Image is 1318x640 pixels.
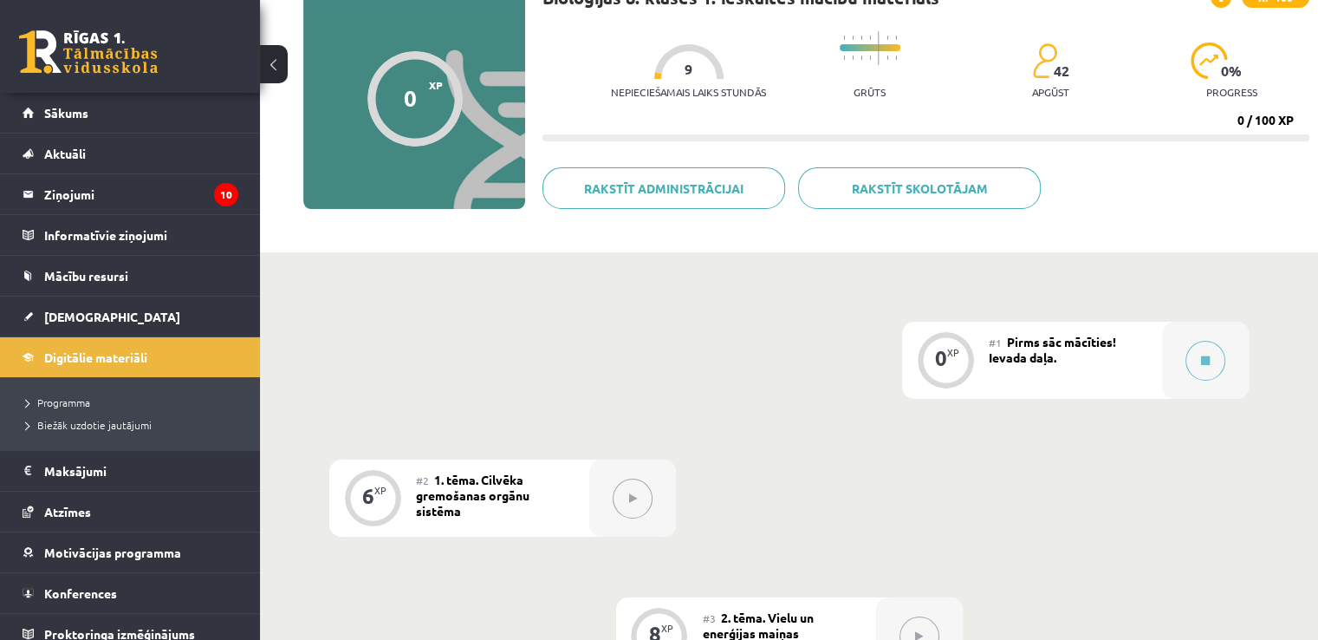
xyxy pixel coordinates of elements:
span: 42 [1054,63,1069,79]
img: icon-short-line-57e1e144782c952c97e751825c79c345078a6d821885a25fce030b3d8c18986b.svg [852,56,854,60]
img: icon-short-line-57e1e144782c952c97e751825c79c345078a6d821885a25fce030b3d8c18986b.svg [860,56,862,60]
a: Biežāk uzdotie jautājumi [26,417,243,433]
a: Maksājumi [23,451,238,491]
a: Ziņojumi10 [23,174,238,214]
div: XP [374,486,386,495]
a: Rakstīt administrācijai [542,167,785,209]
legend: Informatīvie ziņojumi [44,215,238,255]
span: Programma [26,395,90,409]
img: icon-short-line-57e1e144782c952c97e751825c79c345078a6d821885a25fce030b3d8c18986b.svg [852,36,854,40]
img: icon-short-line-57e1e144782c952c97e751825c79c345078a6d821885a25fce030b3d8c18986b.svg [869,36,871,40]
img: icon-short-line-57e1e144782c952c97e751825c79c345078a6d821885a25fce030b3d8c18986b.svg [886,56,888,60]
a: Atzīmes [23,492,238,532]
legend: Ziņojumi [44,174,238,214]
a: Digitālie materiāli [23,337,238,377]
span: [DEMOGRAPHIC_DATA] [44,309,180,324]
a: Sākums [23,93,238,133]
legend: Maksājumi [44,451,238,491]
span: #2 [416,473,429,487]
img: icon-short-line-57e1e144782c952c97e751825c79c345078a6d821885a25fce030b3d8c18986b.svg [843,36,845,40]
img: icon-progress-161ccf0a02000e728c5f80fcf4c31c7af3da0e1684b2b1d7c360e028c24a22f1.svg [1191,42,1228,79]
a: Programma [26,395,243,410]
i: 10 [214,183,238,206]
span: Pirms sāc mācīties! Ievada daļa. [989,334,1116,365]
img: icon-short-line-57e1e144782c952c97e751825c79c345078a6d821885a25fce030b3d8c18986b.svg [886,36,888,40]
span: Motivācijas programma [44,545,181,560]
span: #1 [989,336,1002,349]
span: Biežāk uzdotie jautājumi [26,418,152,432]
div: XP [947,348,959,357]
img: icon-short-line-57e1e144782c952c97e751825c79c345078a6d821885a25fce030b3d8c18986b.svg [895,36,897,40]
div: 0 [935,350,947,366]
div: XP [661,624,673,633]
span: Konferences [44,585,117,601]
span: XP [429,79,443,91]
span: #3 [703,611,716,625]
p: apgūst [1032,86,1069,98]
img: icon-long-line-d9ea69661e0d244f92f715978eff75569469978d946b2353a9bb055b3ed8787d.svg [878,31,880,65]
span: Mācību resursi [44,268,128,284]
span: 1. tēma. Cilvēka gremošanas orgānu sistēma [416,472,529,519]
span: Aktuāli [44,146,86,161]
a: Rīgas 1. Tālmācības vidusskola [19,30,158,74]
img: icon-short-line-57e1e144782c952c97e751825c79c345078a6d821885a25fce030b3d8c18986b.svg [860,36,862,40]
span: Atzīmes [44,504,91,519]
a: [DEMOGRAPHIC_DATA] [23,297,238,336]
div: 0 [404,85,417,111]
img: icon-short-line-57e1e144782c952c97e751825c79c345078a6d821885a25fce030b3d8c18986b.svg [843,56,845,60]
div: 6 [362,488,374,504]
span: Digitālie materiāli [44,349,147,365]
img: icon-short-line-57e1e144782c952c97e751825c79c345078a6d821885a25fce030b3d8c18986b.svg [895,56,897,60]
a: Aktuāli [23,134,238,173]
a: Motivācijas programma [23,532,238,572]
img: icon-short-line-57e1e144782c952c97e751825c79c345078a6d821885a25fce030b3d8c18986b.svg [869,56,871,60]
p: progress [1206,86,1257,98]
img: students-c634bb4e5e11cddfef0936a35e636f08e4e9abd3cc4e673bd6f9a4125e45ecb1.svg [1032,42,1057,79]
span: 0 % [1221,63,1243,79]
span: 9 [685,62,692,77]
span: Sākums [44,105,88,121]
p: Nepieciešamais laiks stundās [611,86,766,98]
a: Mācību resursi [23,256,238,296]
a: Informatīvie ziņojumi [23,215,238,255]
p: Grūts [854,86,886,98]
a: Rakstīt skolotājam [798,167,1041,209]
a: Konferences [23,573,238,613]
